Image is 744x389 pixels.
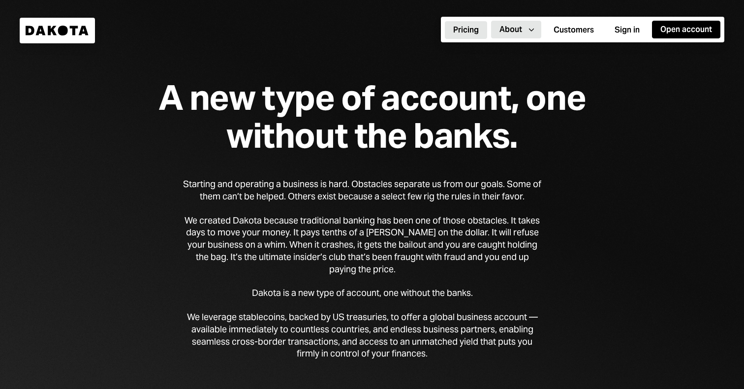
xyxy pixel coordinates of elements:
[491,21,541,38] button: About
[120,79,624,155] div: A new type of account, one without the banks.
[183,215,541,276] div: We created Dakota because traditional banking has been one of those obstacles. It takes days to m...
[445,21,487,39] button: Pricing
[499,24,522,35] div: About
[183,178,541,203] div: Starting and operating a business is hard. Obstacles separate us from our goals. Some of them can...
[545,20,602,39] a: Customers
[445,20,487,39] a: Pricing
[183,311,541,360] div: We leverage stablecoins, backed by US treasuries, to offer a global business account — available ...
[606,20,648,39] a: Sign in
[652,21,720,38] button: Open account
[545,21,602,39] button: Customers
[606,21,648,39] button: Sign in
[252,287,473,299] div: Dakota is a new type of account, one without the banks.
